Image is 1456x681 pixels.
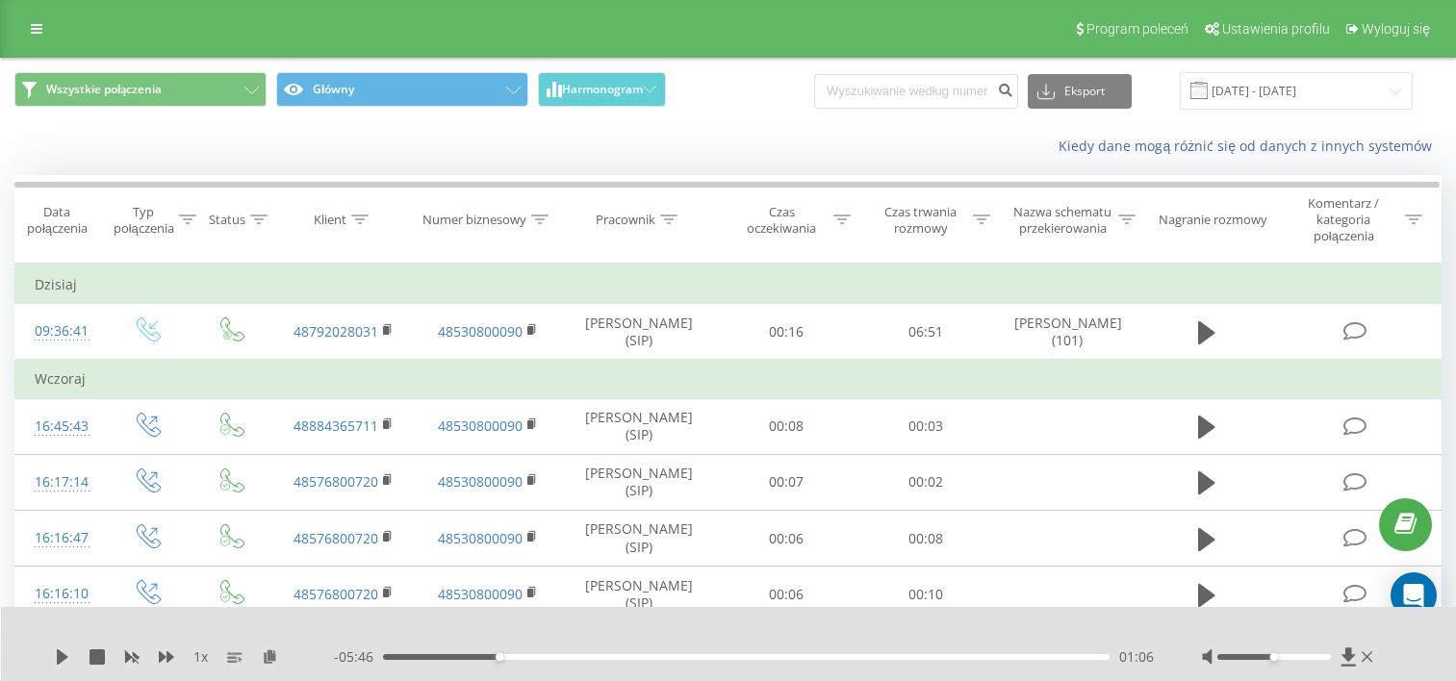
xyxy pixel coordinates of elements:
td: Dzisiaj [15,265,1442,304]
td: 00:10 [856,567,995,622]
a: 48530800090 [438,472,523,491]
div: Accessibility label [1270,653,1278,661]
td: [PERSON_NAME] (SIP) [561,454,717,510]
td: Wczoraj [15,360,1442,398]
button: Wszystkie połączenia [14,72,267,107]
td: [PERSON_NAME] (SIP) [561,398,717,454]
a: 48576800720 [294,585,378,603]
div: Czas oczekiwania [734,204,830,237]
input: Wyszukiwanie według numeru [814,74,1018,109]
div: Czas trwania rozmowy [873,204,968,237]
a: 48530800090 [438,322,523,340]
span: Ustawienia profilu [1222,21,1330,37]
td: [PERSON_NAME] (SIP) [561,567,717,622]
div: Numer biznesowy [422,212,526,228]
button: Główny [276,72,528,107]
span: Program poleceń [1086,21,1188,37]
div: Nazwa schematu przekierowania [1012,204,1113,237]
td: 00:06 [717,511,856,567]
span: 1 x [193,647,208,667]
a: 48530800090 [438,416,523,435]
td: 00:03 [856,398,995,454]
a: 48576800720 [294,472,378,491]
div: 16:16:47 [35,519,85,557]
td: [PERSON_NAME] (SIP) [561,304,717,361]
button: Eksport [1028,74,1132,109]
a: 48792028031 [294,322,378,340]
span: Wyloguj się [1362,21,1430,37]
span: - 05:46 [334,647,383,667]
span: 01:06 [1119,647,1154,667]
td: 00:08 [856,511,995,567]
td: 00:16 [717,304,856,361]
td: 00:02 [856,454,995,510]
div: 16:45:43 [35,408,85,445]
div: 09:36:41 [35,313,85,350]
a: Kiedy dane mogą różnić się od danych z innych systemów [1059,137,1442,155]
td: 00:08 [717,398,856,454]
td: 00:06 [717,567,856,622]
a: 48530800090 [438,585,523,603]
div: Klient [314,212,346,228]
td: 00:07 [717,454,856,510]
td: [PERSON_NAME] (SIP) [561,511,717,567]
a: 48884365711 [294,416,378,435]
span: Harmonogram [562,83,643,96]
div: 16:16:10 [35,575,85,613]
div: Pracownik [596,212,655,228]
a: 48530800090 [438,529,523,547]
div: Data połączenia [15,204,99,237]
a: 48576800720 [294,529,378,547]
td: 06:51 [856,304,995,361]
div: Accessibility label [496,653,503,661]
td: [PERSON_NAME] (101) [995,304,1139,361]
div: Komentarz / kategoria połączenia [1288,195,1400,244]
button: Harmonogram [538,72,666,107]
div: 16:17:14 [35,464,85,501]
div: Open Intercom Messenger [1391,572,1437,618]
div: Typ połączenia [114,204,174,237]
span: Wszystkie połączenia [46,82,162,97]
div: Nagranie rozmowy [1159,212,1267,228]
div: Status [209,212,245,228]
